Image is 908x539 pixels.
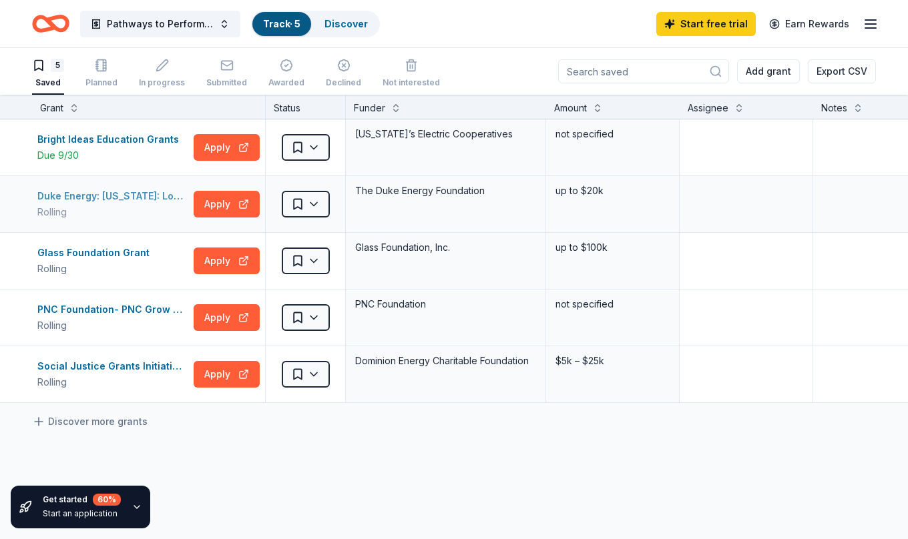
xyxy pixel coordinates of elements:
[761,12,857,36] a: Earn Rewards
[194,191,260,217] button: Apply
[93,494,121,506] div: 60 %
[354,125,537,143] div: [US_STATE]’s Electric Cooperatives
[821,100,847,116] div: Notes
[43,508,121,519] div: Start an application
[206,53,247,95] button: Submitted
[383,53,440,95] button: Not interested
[251,11,380,37] button: Track· 5Discover
[354,238,537,257] div: Glass Foundation, Inc.
[37,188,188,204] div: Duke Energy: [US_STATE]: Local Impact Grants
[194,304,260,331] button: Apply
[37,261,155,277] div: Rolling
[107,16,214,32] span: Pathways to Performance: Expanding Arts Education for All
[688,100,728,116] div: Assignee
[43,494,121,506] div: Get started
[263,18,300,29] a: Track· 5
[656,12,756,36] a: Start free trial
[383,77,440,88] div: Not interested
[139,53,185,95] button: In progress
[354,295,537,314] div: PNC Foundation
[554,352,671,370] div: $5k – $25k
[80,11,240,37] button: Pathways to Performance: Expanding Arts Education for All
[554,181,671,200] div: up to $20k
[37,358,188,390] button: Social Justice Grants Initiative - Community GrantsRolling
[37,147,184,163] div: Due 9/30
[354,352,537,370] div: Dominion Energy Charitable Foundation
[558,59,729,83] input: Search saved
[32,414,148,430] a: Discover more grants
[266,95,346,119] div: Status
[324,18,368,29] a: Discover
[139,77,185,88] div: In progress
[85,53,118,95] button: Planned
[206,77,247,88] div: Submitted
[37,302,188,318] div: PNC Foundation- PNC Grow Up Great
[354,100,385,116] div: Funder
[554,125,671,143] div: not specified
[40,100,63,116] div: Grant
[194,134,260,161] button: Apply
[554,100,587,116] div: Amount
[51,59,64,72] div: 5
[37,245,155,261] div: Glass Foundation Grant
[37,374,188,390] div: Rolling
[37,188,188,220] button: Duke Energy: [US_STATE]: Local Impact GrantsRolling
[37,131,188,163] button: Bright Ideas Education GrantsDue 9/30
[808,59,876,83] button: Export CSV
[194,361,260,388] button: Apply
[326,77,361,88] div: Declined
[37,245,188,277] button: Glass Foundation GrantRolling
[268,77,304,88] div: Awarded
[37,318,188,334] div: Rolling
[37,358,188,374] div: Social Justice Grants Initiative - Community Grants
[326,53,361,95] button: Declined
[32,8,69,39] a: Home
[554,295,671,314] div: not specified
[737,59,800,83] button: Add grant
[32,77,64,88] div: Saved
[32,53,64,95] button: 5Saved
[268,53,304,95] button: Awarded
[37,302,188,334] button: PNC Foundation- PNC Grow Up GreatRolling
[37,131,184,147] div: Bright Ideas Education Grants
[354,181,537,200] div: The Duke Energy Foundation
[37,204,188,220] div: Rolling
[194,247,260,274] button: Apply
[554,238,671,257] div: up to $100k
[85,77,118,88] div: Planned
